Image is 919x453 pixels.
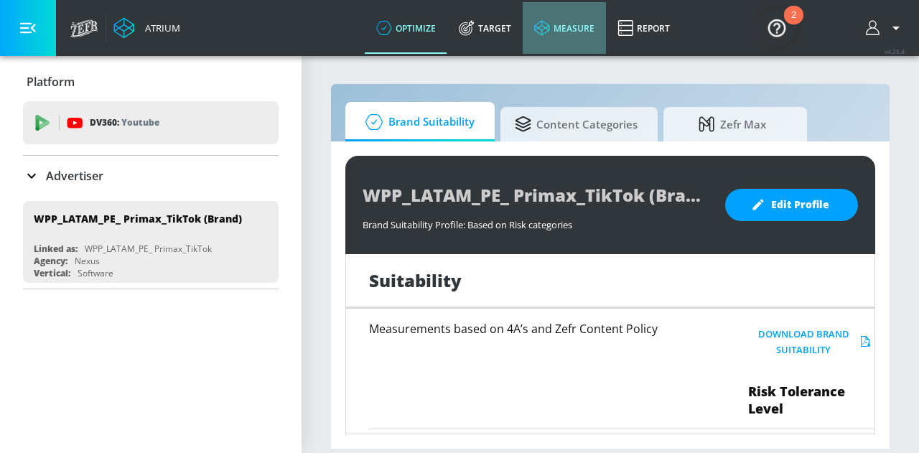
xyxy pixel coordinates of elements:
[523,2,606,54] a: measure
[360,105,475,139] span: Brand Suitability
[113,17,180,39] a: Atrium
[85,243,212,255] div: WPP_LATAM_PE_ Primax_TikTok
[23,201,279,283] div: WPP_LATAM_PE_ Primax_TikTok (Brand)Linked as:WPP_LATAM_PE_ Primax_TikTokAgency:NexusVertical:Soft...
[34,212,242,225] div: WPP_LATAM_PE_ Primax_TikTok (Brand)
[606,2,681,54] a: Report
[885,47,905,55] span: v 4.25.4
[369,323,706,335] h6: Measurements based on 4A’s and Zefr Content Policy
[121,115,159,130] p: Youtube
[757,7,797,47] button: Open Resource Center, 2 new notifications
[34,267,70,279] div: Vertical:
[515,107,638,141] span: Content Categories
[34,243,78,255] div: Linked as:
[23,156,279,196] div: Advertiser
[447,2,523,54] a: Target
[23,101,279,144] div: DV360: Youtube
[363,211,711,231] div: Brand Suitability Profile: Based on Risk categories
[139,22,180,34] div: Atrium
[791,15,796,34] div: 2
[748,383,874,417] span: Risk Tolerance Level
[365,2,447,54] a: optimize
[369,268,462,292] h1: Suitability
[678,107,787,141] span: Zefr Max
[78,267,113,279] div: Software
[27,74,75,90] p: Platform
[34,255,67,267] div: Agency:
[90,115,159,131] p: DV360:
[46,168,103,184] p: Advertiser
[725,189,858,221] button: Edit Profile
[75,255,100,267] div: Nexus
[23,62,279,102] div: Platform
[754,196,829,214] span: Edit Profile
[748,323,874,362] button: Download Brand Suitability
